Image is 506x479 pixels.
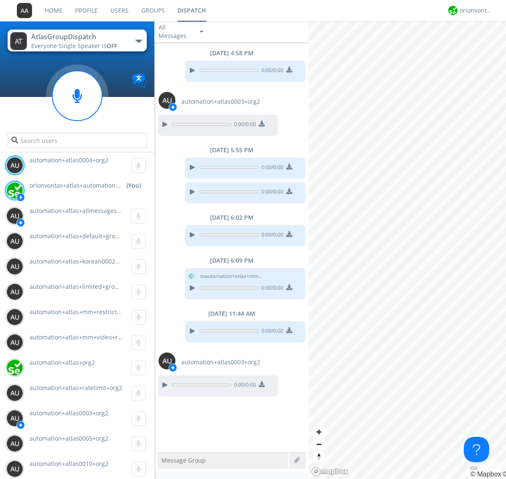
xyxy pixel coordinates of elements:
div: AtlasGroupDispatch [31,32,126,42]
img: 373638.png [6,157,23,174]
div: All Messages [159,23,192,40]
div: [DATE] 6:02 PM [154,213,309,222]
img: 373638.png [17,3,32,18]
img: download media button [286,164,292,170]
a: Mapbox [470,471,501,478]
span: automation+atlas+org2 [30,358,95,366]
img: 373638.png [6,334,23,351]
img: download media button [286,327,292,333]
img: 416df68e558d44378204aed28a8ce244 [6,359,23,376]
span: automation+atlas0005+org2 [30,434,108,442]
div: (You) [126,181,141,190]
span: automation+atlas+limited+groups+org2 [30,283,141,291]
input: Search users [8,133,146,148]
span: automation+atlas+mm+video+restricted+org2 [30,333,159,341]
img: 373638.png [6,385,23,401]
img: 373638.png [159,92,175,109]
span: automation+atlas+mm+restricted+org2 [30,308,140,316]
span: automation+atlas+korean0002+org2 [30,257,131,265]
span: orionvontas+atlas+automation+org2 [30,181,122,190]
span: 0:00 / 0:00 [258,164,283,173]
span: automation+atlas0003+org2 [181,97,260,106]
span: automation+atlas0004+org2 [30,156,108,164]
div: Everyone · [31,42,126,50]
span: Zoom out [313,439,325,450]
span: automation+atlas+ratelimit+org2 [30,384,122,392]
img: 373638.png [6,207,23,224]
span: automation+atlas0003+org2 [181,358,260,366]
span: automation+atlas0010+org2 [30,460,108,468]
img: 373638.png [6,460,23,477]
div: [DATE] 5:55 PM [154,146,309,154]
span: automation+atlas+default+group+org2 [30,232,139,240]
img: 373638.png [159,353,175,369]
span: Single Speaker is [59,42,117,50]
img: caret-down-sm.svg [200,31,203,33]
span: OFF [107,42,117,50]
button: Zoom out [313,438,325,450]
div: [DATE] 11:44 AM [154,309,309,318]
button: Zoom in [313,426,325,438]
div: [DATE] 6:09 PM [154,256,309,265]
img: 373638.png [10,32,27,50]
span: 0:00 / 0:00 [258,67,283,76]
img: download media button [286,67,292,73]
img: 29d36aed6fa347d5a1537e7736e6aa13 [6,182,23,199]
button: Reset bearing to north [313,450,325,463]
img: 373638.png [6,283,23,300]
img: 373638.png [6,410,23,427]
img: download media button [286,284,292,290]
div: [DATE] 4:58 PM [154,49,309,57]
span: to automation+atlas+mm+restricted+org2 [200,272,264,280]
img: download media button [286,231,292,237]
button: AtlasGroupDispatchEveryone·Single Speaker isOFF [8,30,146,51]
span: 0:00 / 0:00 [258,284,283,293]
span: 0:00 / 0:00 [258,188,283,197]
img: download media button [259,381,265,387]
div: orionvontas+atlas+automation+org2 [460,6,491,15]
img: 29d36aed6fa347d5a1537e7736e6aa13 [448,6,458,15]
span: 0:00 / 0:00 [231,381,256,390]
span: 0:00 / 0:00 [231,121,256,130]
span: automation+atlas0003+org2 [30,409,108,417]
span: 0:00 / 0:00 [258,327,283,336]
iframe: Toggle Customer Support [464,437,489,462]
button: Toggle attribution [470,467,477,469]
img: 373638.png [6,309,23,326]
img: download media button [286,188,292,194]
span: 0:00 / 0:00 [258,231,283,240]
img: 373638.png [6,435,23,452]
span: automation+atlas+allmessages+org2+new [30,207,148,215]
img: Translation enabled [132,73,147,88]
img: 373638.png [6,258,23,275]
img: download media button [259,121,265,126]
img: 373638.png [6,233,23,250]
a: Mapbox logo [311,467,348,476]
